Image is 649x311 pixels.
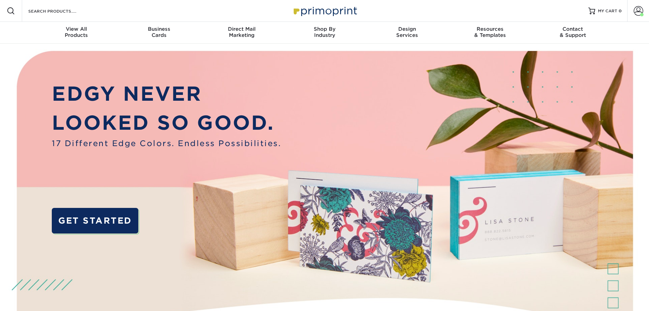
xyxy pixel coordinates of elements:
a: Shop ByIndustry [283,22,366,44]
a: View AllProducts [35,22,118,44]
a: GET STARTED [52,208,138,234]
div: Cards [118,26,200,38]
div: & Support [531,26,614,38]
a: DesignServices [366,22,449,44]
div: Marketing [200,26,283,38]
p: EDGY NEVER [52,79,281,109]
div: & Templates [449,26,531,38]
a: Direct MailMarketing [200,22,283,44]
span: Shop By [283,26,366,32]
span: 17 Different Edge Colors. Endless Possibilities. [52,138,281,149]
span: MY CART [598,8,617,14]
span: Design [366,26,449,32]
span: View All [35,26,118,32]
span: Contact [531,26,614,32]
span: Resources [449,26,531,32]
a: Contact& Support [531,22,614,44]
a: BusinessCards [118,22,200,44]
a: Resources& Templates [449,22,531,44]
p: LOOKED SO GOOD. [52,108,281,138]
div: Products [35,26,118,38]
img: Primoprint [291,3,359,18]
span: Direct Mail [200,26,283,32]
span: Business [118,26,200,32]
div: Services [366,26,449,38]
span: 0 [619,9,622,13]
div: Industry [283,26,366,38]
input: SEARCH PRODUCTS..... [28,7,94,15]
